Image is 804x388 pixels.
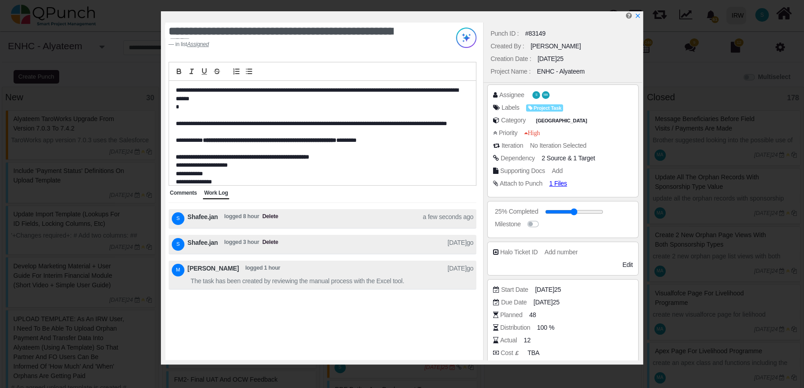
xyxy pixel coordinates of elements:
span: 100 % [537,323,554,332]
div: ENHC - Alyateem [537,67,585,76]
span: Shafee.jan [188,238,218,251]
a: x [635,12,641,19]
span: <div class="badge badge-secondary"> FM2-Financial Module Objects a metadata ERD SS</div> [574,154,595,162]
span: [DATE]go [447,238,473,251]
span: <div class="badge badge-secondary"> FM2-Reporting & Analytics FS</div><div class="badge badge-sec... [541,154,566,162]
span: Edit [622,261,633,268]
span: Mahmood Ashraf [542,91,550,99]
span: Shafee.jan [532,91,540,99]
span: Delete [262,212,278,225]
span: a few seconds ago [423,212,473,225]
span: logged 3 hour [224,238,259,251]
div: Iteration [502,141,523,150]
span: Work Log [204,190,228,196]
span: 12 [524,336,531,345]
svg: x [635,13,641,19]
div: Labels [502,103,520,112]
div: [DATE]25 [537,54,563,64]
span: [DATE]25 [534,298,560,307]
div: Dependency [501,154,535,163]
div: Attach to Punch [500,179,543,188]
div: Assignee [499,90,524,100]
div: Created By : [490,42,524,51]
span: <div><span class="badge badge-secondary" style="background-color: #73D8FF"> <i class="fa fa-tag p... [526,103,563,112]
span: & [541,154,595,163]
span: S [176,242,179,247]
span: 1 Files [549,180,567,187]
span: [DATE]go [447,264,473,276]
span: TBA [527,348,539,358]
span: [PERSON_NAME] [188,264,239,276]
footer: in list [169,40,423,48]
div: Actual [500,336,517,345]
div: Milestone [495,220,521,229]
span: S [176,216,179,221]
i: Edit Punch [625,12,631,19]
span: Project Task [526,104,563,112]
img: Try writing with AI [456,28,476,48]
span: Shafee.jan [188,212,218,225]
div: Category [501,116,526,125]
div: Supporting Docs [500,166,545,176]
span: logged 1 hour [245,264,280,276]
div: 25% Completed [495,207,538,216]
div: Priority [499,128,517,138]
span: Add [552,167,563,174]
span: No Iteration Selected [530,142,587,149]
div: Project Name : [490,67,531,76]
div: Start Date [501,285,528,295]
span: High [524,130,540,136]
span: Pakistan [534,117,589,125]
div: Cost [501,348,521,358]
span: MA [544,93,548,97]
u: Assigned [187,41,209,47]
div: Creation Date : [490,54,531,64]
cite: Source Title [187,41,209,47]
span: [DATE]25 [535,285,561,295]
span: Delete [262,238,278,251]
div: Halo Ticket ID [500,248,538,257]
span: The task has been created by reviewing the manual process with the Excel tool. [191,276,404,286]
span: 48 [529,310,536,320]
div: #83149 [525,29,545,38]
div: Punch ID : [490,29,519,38]
div: Distribution [500,323,531,332]
span: S [536,93,537,97]
div: Due Date [501,298,527,307]
span: logged 8 hour [224,212,259,225]
span: Comments [170,190,197,196]
div: [PERSON_NAME] [531,42,581,51]
span: Add number [545,248,578,256]
div: Planned [500,310,522,320]
span: M [176,267,180,272]
b: £ [515,350,518,356]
